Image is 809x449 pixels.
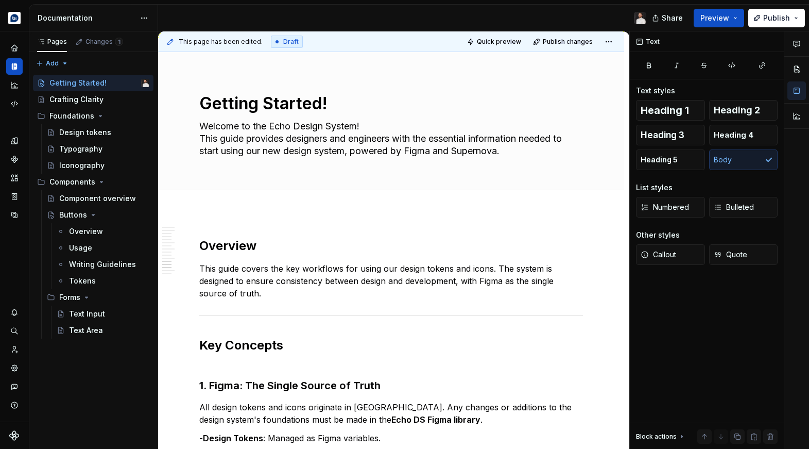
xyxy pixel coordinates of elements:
h3: 1. Figma: The Single Source of Truth [199,378,583,393]
strong: Echo DS Figma library [391,414,480,425]
a: Overview [53,223,153,240]
a: Getting Started!Ben Alexander [33,75,153,91]
span: Heading 5 [641,155,678,165]
div: Buttons [59,210,87,220]
div: Design tokens [59,127,111,138]
div: Other styles [636,230,680,240]
button: Publish changes [530,35,597,49]
span: Draft [283,38,299,46]
div: Documentation [38,13,135,23]
a: Usage [53,240,153,256]
button: Heading 1 [636,100,705,121]
a: Tokens [53,273,153,289]
a: Analytics [6,77,23,93]
div: Block actions [636,433,677,441]
button: Heading 3 [636,125,705,145]
a: Data sources [6,207,23,223]
div: Assets [6,170,23,186]
div: Code automation [6,95,23,112]
a: Design tokens [6,132,23,149]
span: Bulleted [714,202,754,212]
img: Ben Alexander [141,79,149,87]
span: Numbered [641,202,689,212]
a: Text Area [53,322,153,339]
div: Settings [6,360,23,376]
p: All design tokens and icons originate in [GEOGRAPHIC_DATA]. Any changes or additions to the desig... [199,401,583,426]
a: Home [6,40,23,56]
div: Text Area [69,325,103,336]
a: Component overview [43,190,153,207]
div: Changes [85,38,123,46]
button: Heading 2 [709,100,778,121]
button: Quote [709,244,778,265]
div: List styles [636,182,673,193]
div: Forms [43,289,153,306]
div: Writing Guidelines [69,259,136,270]
a: Design tokens [43,124,153,141]
div: Getting Started! [49,78,107,88]
a: Documentation [6,58,23,75]
textarea: Getting Started! [197,91,581,116]
span: 1 [115,38,123,46]
button: Callout [636,244,705,265]
button: Search ⌘K [6,323,23,339]
p: This guide covers the key workflows for using our design tokens and icons. The system is designed... [199,262,583,300]
div: Usage [69,243,92,253]
button: Numbered [636,197,705,218]
span: Heading 2 [714,105,760,115]
span: Callout [641,250,676,260]
a: Invite team [6,341,23,358]
span: Heading 1 [641,105,689,115]
button: Contact support [6,378,23,395]
button: Bulleted [709,197,778,218]
svg: Supernova Logo [9,430,20,441]
button: Preview [694,9,744,27]
a: Crafting Clarity [33,91,153,108]
a: Typography [43,141,153,157]
div: Text styles [636,86,675,96]
a: Storybook stories [6,188,23,205]
button: Heading 4 [709,125,778,145]
div: Iconography [59,160,105,171]
span: This page has been edited. [179,38,263,46]
div: Crafting Clarity [49,94,104,105]
img: d177ba8e-e3fd-4a4c-acd4-2f63079db987.png [8,12,21,24]
div: Component overview [59,193,136,204]
button: Quick preview [464,35,526,49]
div: Text Input [69,309,105,319]
a: Components [6,151,23,168]
button: Publish [748,9,805,27]
a: Buttons [43,207,153,223]
div: Foundations [49,111,94,121]
div: Block actions [636,429,686,444]
span: Preview [700,13,729,23]
button: Heading 5 [636,149,705,170]
span: Quick preview [477,38,521,46]
span: Heading 3 [641,130,684,140]
div: Pages [37,38,67,46]
div: Components [49,177,95,187]
div: Typography [59,144,102,154]
h2: Overview [199,238,583,254]
img: Ben Alexander [634,12,646,24]
div: Page tree [33,75,153,339]
span: Publish [763,13,790,23]
button: Notifications [6,304,23,321]
div: Overview [69,226,103,237]
a: Writing Guidelines [53,256,153,273]
div: Tokens [69,276,96,286]
span: Share [662,13,683,23]
h2: Key Concepts [199,337,583,370]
